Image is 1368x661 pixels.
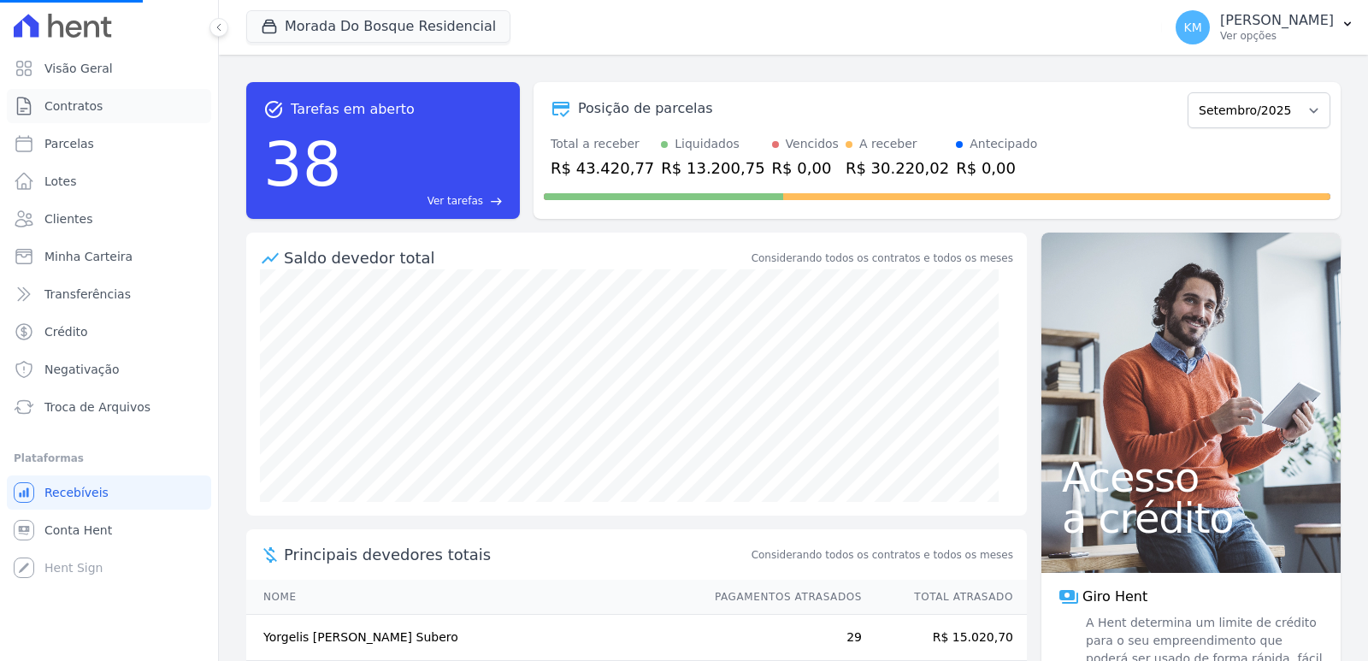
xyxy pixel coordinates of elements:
[863,615,1027,661] td: R$ 15.020,70
[14,448,204,469] div: Plataformas
[7,315,211,349] a: Crédito
[1183,21,1201,33] span: KM
[44,135,94,152] span: Parcelas
[551,135,654,153] div: Total a receber
[263,120,342,209] div: 38
[284,543,748,566] span: Principais devedores totais
[44,361,120,378] span: Negativação
[551,156,654,180] div: R$ 43.420,77
[291,99,415,120] span: Tarefas em aberto
[246,10,510,43] button: Morada Do Bosque Residencial
[7,239,211,274] a: Minha Carteira
[246,615,699,661] td: Yorgelis [PERSON_NAME] Subero
[7,277,211,311] a: Transferências
[786,135,839,153] div: Vencidos
[1220,29,1334,43] p: Ver opções
[349,193,503,209] a: Ver tarefas east
[44,97,103,115] span: Contratos
[44,248,133,265] span: Minha Carteira
[661,156,764,180] div: R$ 13.200,75
[1062,498,1320,539] span: a crédito
[846,156,949,180] div: R$ 30.220,02
[284,246,748,269] div: Saldo devedor total
[7,475,211,510] a: Recebíveis
[7,202,211,236] a: Clientes
[263,99,284,120] span: task_alt
[44,210,92,227] span: Clientes
[44,286,131,303] span: Transferências
[1220,12,1334,29] p: [PERSON_NAME]
[427,193,483,209] span: Ver tarefas
[7,513,211,547] a: Conta Hent
[675,135,740,153] div: Liquidados
[1162,3,1368,51] button: KM [PERSON_NAME] Ver opções
[956,156,1037,180] div: R$ 0,00
[7,127,211,161] a: Parcelas
[772,156,839,180] div: R$ 0,00
[1082,587,1147,607] span: Giro Hent
[246,580,699,615] th: Nome
[970,135,1037,153] div: Antecipado
[490,195,503,208] span: east
[699,580,863,615] th: Pagamentos Atrasados
[863,580,1027,615] th: Total Atrasado
[1062,457,1320,498] span: Acesso
[752,251,1013,266] div: Considerando todos os contratos e todos os meses
[44,522,112,539] span: Conta Hent
[44,60,113,77] span: Visão Geral
[44,173,77,190] span: Lotes
[7,390,211,424] a: Troca de Arquivos
[578,98,713,119] div: Posição de parcelas
[7,51,211,86] a: Visão Geral
[859,135,917,153] div: A receber
[44,484,109,501] span: Recebíveis
[7,164,211,198] a: Lotes
[7,89,211,123] a: Contratos
[699,615,863,661] td: 29
[752,547,1013,563] span: Considerando todos os contratos e todos os meses
[44,323,88,340] span: Crédito
[44,398,150,416] span: Troca de Arquivos
[7,352,211,387] a: Negativação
